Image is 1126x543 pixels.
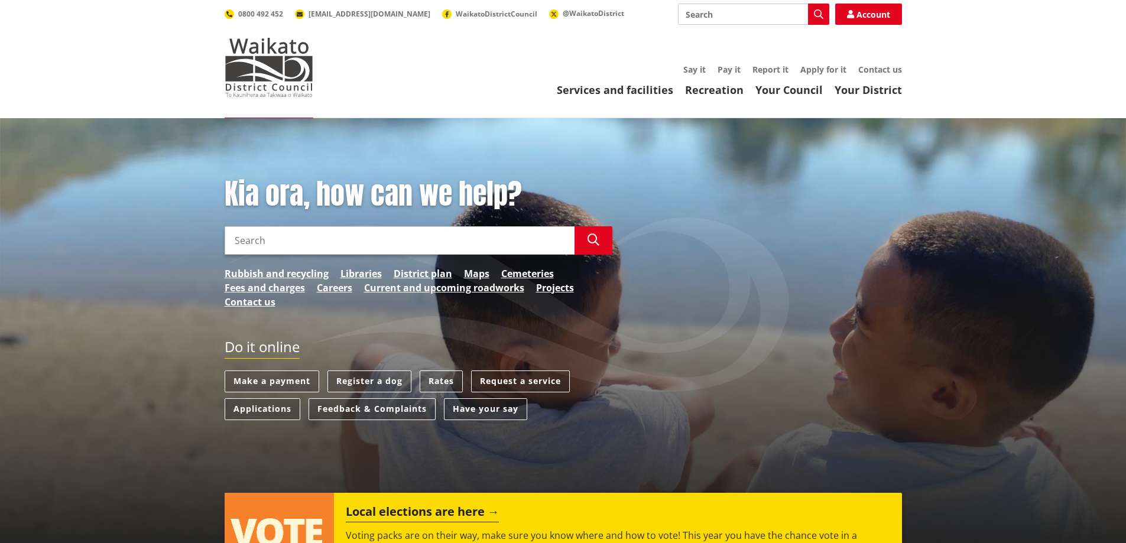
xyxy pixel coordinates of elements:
[309,398,436,420] a: Feedback & Complaints
[225,226,575,255] input: Search input
[557,83,673,97] a: Services and facilities
[225,38,313,97] img: Waikato District Council - Te Kaunihera aa Takiwaa o Waikato
[442,9,537,19] a: WaikatoDistrictCouncil
[563,8,624,18] span: @WaikatoDistrict
[238,9,283,19] span: 0800 492 452
[501,266,554,281] a: Cemeteries
[471,370,570,392] a: Request a service
[420,370,463,392] a: Rates
[225,339,300,359] h2: Do it online
[225,281,305,295] a: Fees and charges
[225,177,612,212] h1: Kia ora, how can we help?
[835,4,902,25] a: Account
[295,9,430,19] a: [EMAIL_ADDRESS][DOMAIN_NAME]
[340,266,382,281] a: Libraries
[309,9,430,19] span: [EMAIL_ADDRESS][DOMAIN_NAME]
[364,281,524,295] a: Current and upcoming roadworks
[800,64,846,75] a: Apply for it
[858,64,902,75] a: Contact us
[346,505,499,522] h2: Local elections are here
[394,266,452,281] a: District plan
[225,295,275,309] a: Contact us
[718,64,741,75] a: Pay it
[678,4,829,25] input: Search input
[327,370,411,392] a: Register a dog
[464,266,489,281] a: Maps
[317,281,352,295] a: Careers
[549,8,624,18] a: @WaikatoDistrict
[456,9,537,19] span: WaikatoDistrictCouncil
[752,64,788,75] a: Report it
[225,398,300,420] a: Applications
[835,83,902,97] a: Your District
[444,398,527,420] a: Have your say
[225,266,329,281] a: Rubbish and recycling
[536,281,574,295] a: Projects
[225,9,283,19] a: 0800 492 452
[225,370,319,392] a: Make a payment
[683,64,706,75] a: Say it
[755,83,823,97] a: Your Council
[685,83,744,97] a: Recreation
